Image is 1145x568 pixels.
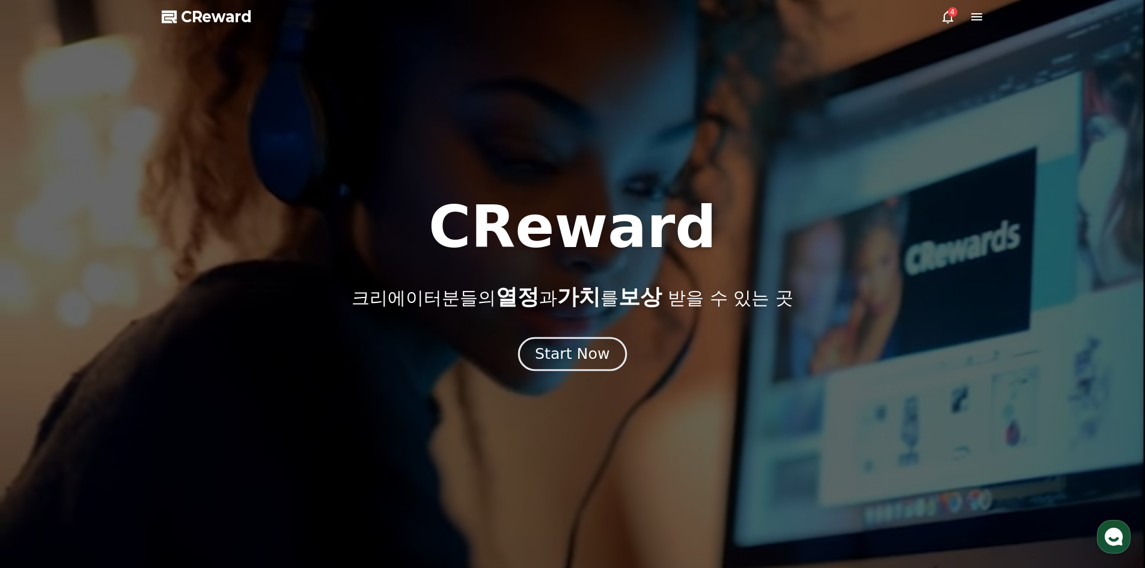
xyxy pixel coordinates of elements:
[941,10,955,24] a: 4
[4,381,79,411] a: 홈
[535,344,609,364] div: Start Now
[162,7,252,26] a: CReward
[618,284,662,309] span: 보상
[186,399,200,409] span: 설정
[518,337,627,371] button: Start Now
[948,7,957,17] div: 4
[110,400,124,409] span: 대화
[155,381,231,411] a: 설정
[557,284,600,309] span: 가치
[181,7,252,26] span: CReward
[38,399,45,409] span: 홈
[521,350,624,361] a: Start Now
[429,198,716,256] h1: CReward
[496,284,539,309] span: 열정
[352,285,793,309] p: 크리에이터분들의 과 를 받을 수 있는 곳
[79,381,155,411] a: 대화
